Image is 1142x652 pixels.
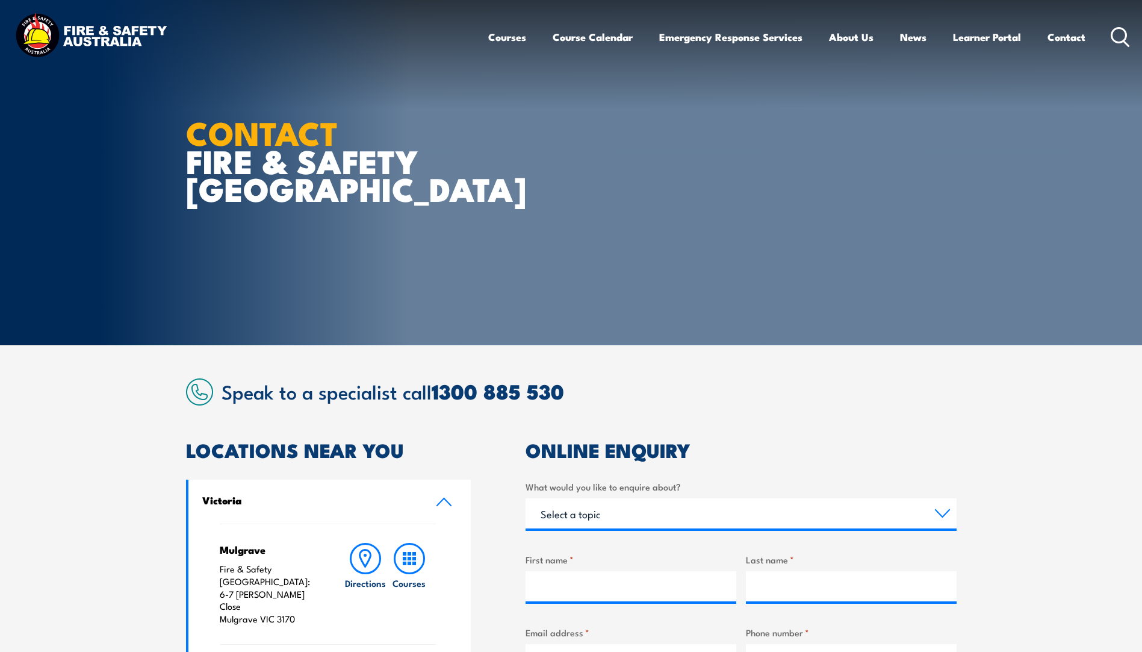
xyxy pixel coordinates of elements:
[220,543,320,556] h4: Mulgrave
[345,577,386,589] h6: Directions
[186,441,471,458] h2: LOCATIONS NEAR YOU
[746,625,957,639] label: Phone number
[526,625,736,639] label: Email address
[553,21,633,53] a: Course Calendar
[388,543,431,625] a: Courses
[526,441,957,458] h2: ONLINE ENQUIRY
[829,21,874,53] a: About Us
[220,563,320,625] p: Fire & Safety [GEOGRAPHIC_DATA]: 6-7 [PERSON_NAME] Close Mulgrave VIC 3170
[526,480,957,494] label: What would you like to enquire about?
[488,21,526,53] a: Courses
[659,21,802,53] a: Emergency Response Services
[344,543,387,625] a: Directions
[188,480,471,524] a: Victoria
[222,380,957,402] h2: Speak to a specialist call
[526,553,736,566] label: First name
[186,118,483,202] h1: FIRE & SAFETY [GEOGRAPHIC_DATA]
[900,21,926,53] a: News
[186,107,338,157] strong: CONTACT
[746,553,957,566] label: Last name
[1047,21,1085,53] a: Contact
[432,375,564,407] a: 1300 885 530
[202,494,418,507] h4: Victoria
[953,21,1021,53] a: Learner Portal
[393,577,426,589] h6: Courses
